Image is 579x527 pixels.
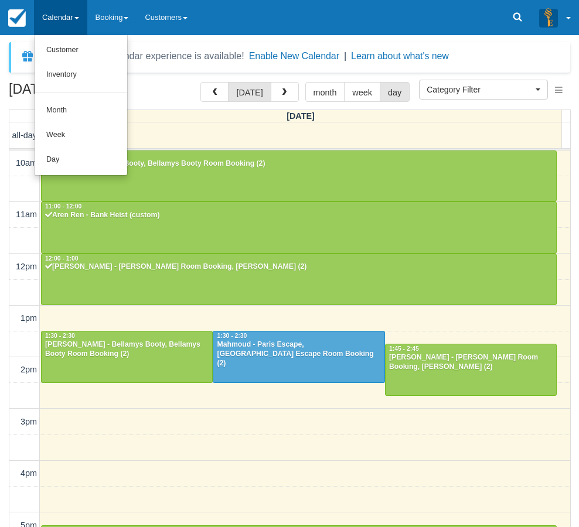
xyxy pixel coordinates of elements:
[45,211,553,220] div: Aren Ren - Bank Heist (custom)
[380,82,410,102] button: day
[385,344,557,395] a: 1:45 - 2:45[PERSON_NAME] - [PERSON_NAME] Room Booking, [PERSON_NAME] (2)
[344,82,380,102] button: week
[16,262,37,271] span: 12pm
[45,340,209,359] div: [PERSON_NAME] - Bellamys Booty, Bellamys Booty Room Booking (2)
[389,345,419,352] span: 1:45 - 2:45
[34,35,128,176] ul: Calendar
[216,340,381,368] div: Mahmoud - Paris Escape, [GEOGRAPHIC_DATA] Escape Room Booking (2)
[249,50,339,62] button: Enable New Calendar
[35,38,127,63] a: Customer
[344,51,346,61] span: |
[45,262,553,272] div: [PERSON_NAME] - [PERSON_NAME] Room Booking, [PERSON_NAME] (2)
[389,353,553,372] div: [PERSON_NAME] - [PERSON_NAME] Room Booking, [PERSON_NAME] (2)
[45,203,81,210] span: 11:00 - 12:00
[9,82,157,104] h2: [DATE]
[228,82,271,102] button: [DATE]
[305,82,345,102] button: month
[35,98,127,123] a: Month
[16,210,37,219] span: 11am
[419,80,548,100] button: Category Filter
[21,365,37,374] span: 2pm
[21,468,37,478] span: 4pm
[41,331,213,382] a: 1:30 - 2:30[PERSON_NAME] - Bellamys Booty, Bellamys Booty Room Booking (2)
[45,255,79,262] span: 12:00 - 1:00
[45,159,553,169] div: Aren Ren - Bellamys Booty, Bellamys Booty Room Booking (2)
[16,158,37,167] span: 10am
[41,201,557,253] a: 11:00 - 12:00Aren Ren - Bank Heist (custom)
[217,333,247,339] span: 1:30 - 2:30
[45,333,75,339] span: 1:30 - 2:30
[539,8,558,27] img: A3
[213,331,384,382] a: 1:30 - 2:30Mahmoud - Paris Escape, [GEOGRAPHIC_DATA] Escape Room Booking (2)
[21,313,37,323] span: 1pm
[8,9,26,27] img: checkfront-main-nav-mini-logo.png
[41,254,557,305] a: 12:00 - 1:00[PERSON_NAME] - [PERSON_NAME] Room Booking, [PERSON_NAME] (2)
[39,49,244,63] div: A new Booking Calendar experience is available!
[21,417,37,426] span: 3pm
[35,123,127,148] a: Week
[427,84,533,95] span: Category Filter
[41,150,557,202] a: 10:00 - 11:00Aren Ren - Bellamys Booty, Bellamys Booty Room Booking (2)
[287,111,315,121] span: [DATE]
[351,51,449,61] a: Learn about what's new
[35,63,127,87] a: Inventory
[12,131,37,140] span: all-day
[35,148,127,172] a: Day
